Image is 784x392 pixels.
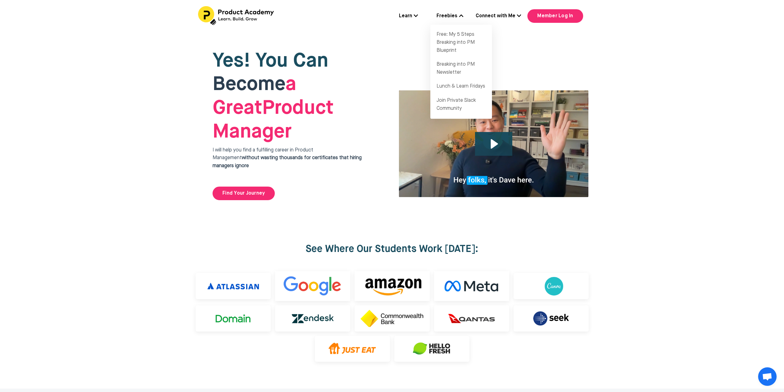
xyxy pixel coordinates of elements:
span: Yes! You Can [213,51,328,71]
strong: without wasting thousands for certificates that hiring managers ignore [213,155,362,168]
a: Breaking into PM Newsletter [430,58,492,80]
strong: a Great [213,75,296,118]
a: Join Private Slack Community [430,94,492,116]
div: Open chat [758,367,777,386]
a: Learn [399,12,418,20]
strong: See Where Our Students Work [DATE]: [306,244,478,254]
a: Lunch & Learn Fridays [430,80,492,94]
span: Become [213,75,286,94]
a: Connect with Me [476,12,521,20]
span: I will help you find a fulfilling career in Product Management [213,148,362,168]
a: Find Your Journey [213,187,275,200]
a: Freebies [437,12,463,20]
a: Free: My 5 Steps Breaking into PM Blueprint [430,28,492,58]
img: Header Logo [198,6,275,25]
button: Play Video: file-uploads/sites/127338/video/4ffeae-3e1-a2cd-5ad6-eac528a42_Why_I_built_product_ac... [475,132,512,156]
a: Member Log In [527,9,583,23]
span: Product Manager [213,75,334,142]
